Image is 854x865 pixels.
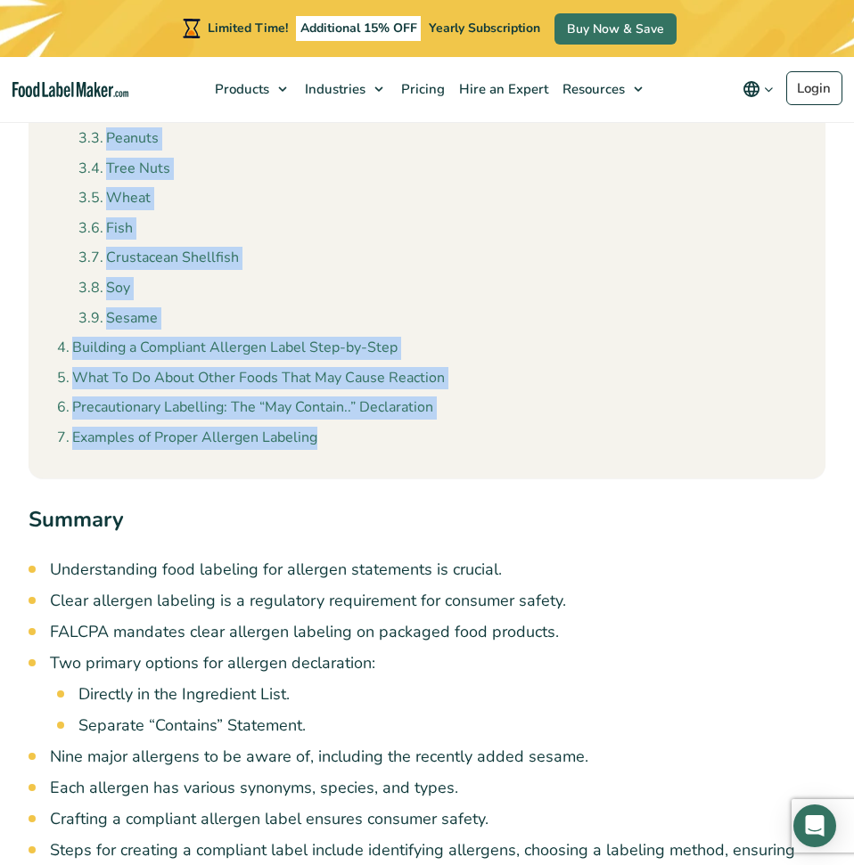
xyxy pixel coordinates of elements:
[57,367,445,390] a: What To Do About Other Foods That May Cause Reaction
[78,307,158,330] a: Sesame
[296,16,422,41] span: Additional 15% OFF
[786,71,842,105] a: Login
[208,20,288,37] span: Limited Time!
[454,80,550,98] span: Hire an Expert
[50,745,825,769] li: Nine major allergens to be aware of, including the recently added sesame.
[78,187,151,210] a: Wheat
[50,589,825,613] li: Clear allergen labeling is a regulatory requirement for consumer safety.
[78,158,170,181] a: Tree Nuts
[557,80,627,98] span: Resources
[296,57,392,121] a: Industries
[50,807,825,831] li: Crafting a compliant allergen label ensures consumer safety.
[50,651,825,738] li: Two primary options for allergen declaration:
[29,503,825,544] h2: Summary
[554,13,677,45] a: Buy Now & Save
[50,558,825,582] li: Understanding food labeling for allergen statements is crucial.
[209,80,271,98] span: Products
[78,714,825,738] li: Separate “Contains” Statement.
[396,80,447,98] span: Pricing
[78,682,825,706] li: Directly in the Ingredient List.
[50,620,825,644] li: FALCPA mandates clear allergen labeling on packaged food products.
[78,127,159,151] a: Peanuts
[392,57,450,121] a: Pricing
[78,277,130,300] a: Soy
[57,396,433,420] a: Precautionary Labelling: The “May Contain..” Declaration
[429,20,540,37] span: Yearly Subscription
[793,804,836,847] div: Open Intercom Messenger
[50,776,825,800] li: Each allergen has various synonyms, species, and types.
[206,57,296,121] a: Products
[78,247,239,270] a: Crustacean Shellfish
[300,80,367,98] span: Industries
[57,427,317,450] a: Examples of Proper Allergen Labeling
[450,57,554,121] a: Hire an Expert
[554,57,652,121] a: Resources
[57,337,398,360] a: Building a Compliant Allergen Label Step-by-Step
[78,217,133,241] a: Fish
